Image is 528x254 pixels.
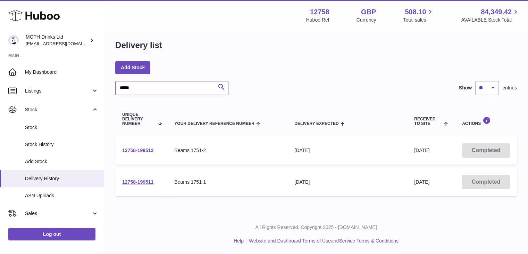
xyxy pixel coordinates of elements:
img: orders@mothdrinks.com [8,35,19,46]
div: [DATE] [294,147,400,154]
p: All Rights Reserved. Copyright 2025 - [DOMAIN_NAME] [110,224,522,231]
span: Sales [25,210,91,217]
div: Currency [357,17,376,23]
strong: 12758 [310,7,329,17]
span: AVAILABLE Stock Total [461,17,520,23]
span: Delivery Expected [294,121,338,126]
span: Stock [25,124,99,131]
span: 508.10 [405,7,426,17]
a: 12758-199512 [122,148,153,153]
label: Show [459,85,472,91]
span: Add Stock [25,158,99,165]
span: Total sales [403,17,434,23]
a: Log out [8,228,95,240]
li: and [246,238,399,244]
span: 84,349.42 [481,7,512,17]
span: ASN Uploads [25,192,99,199]
a: 84,349.42 AVAILABLE Stock Total [461,7,520,23]
span: entries [502,85,517,91]
strong: GBP [361,7,376,17]
span: [EMAIL_ADDRESS][DOMAIN_NAME] [26,41,102,46]
span: Your Delivery Reference Number [174,121,254,126]
div: [DATE] [294,179,400,185]
span: Stock [25,106,91,113]
div: Huboo Ref [306,17,329,23]
h1: Delivery list [115,40,162,51]
span: Received to Site [414,117,442,126]
span: Listings [25,88,91,94]
span: [DATE] [414,179,429,185]
div: Beams 1751-1 [174,179,280,185]
div: MOTH Drinks Ltd [26,34,88,47]
a: Service Terms & Conditions [339,238,399,244]
div: Beams 1751-2 [174,147,280,154]
span: Stock History [25,141,99,148]
a: Add Stock [115,61,150,74]
span: Delivery History [25,175,99,182]
a: 508.10 Total sales [403,7,434,23]
a: Website and Dashboard Terms of Use [249,238,331,244]
span: [DATE] [414,148,429,153]
a: Help [234,238,244,244]
span: My Dashboard [25,69,99,76]
a: 12758-199511 [122,179,153,185]
span: Unique Delivery Number [122,112,154,126]
div: Actions [462,117,510,126]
